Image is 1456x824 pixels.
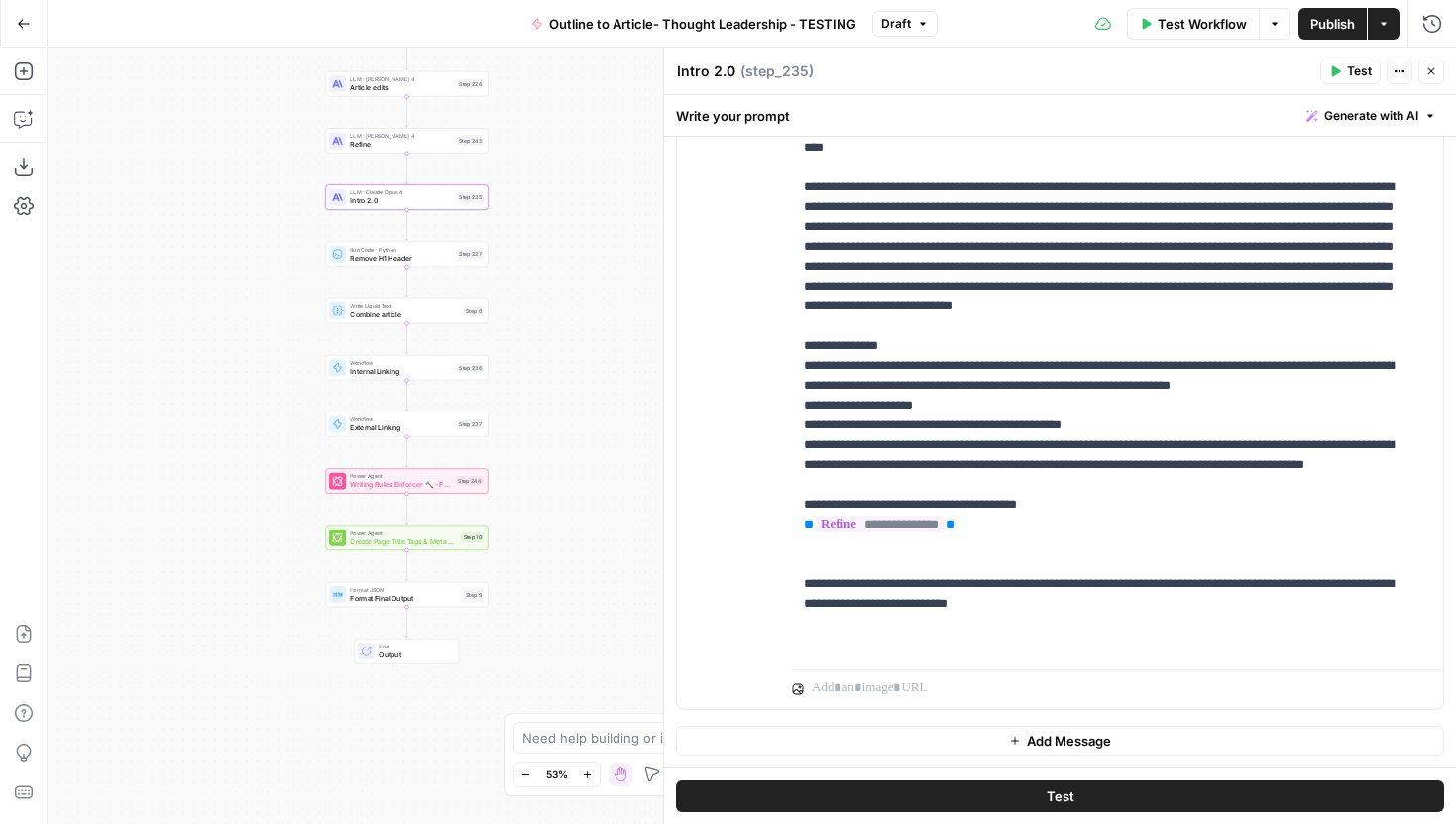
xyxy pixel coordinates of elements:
[1158,14,1247,34] span: Test Workflow
[457,250,483,260] div: Step 227
[881,15,911,33] span: Draft
[350,536,457,547] span: Create Page Title Tags & Meta Descriptions
[350,422,453,433] span: External Linking
[546,766,568,782] span: 53%
[325,242,488,267] div: Run Code · PythonRemove H1 HeaderStep 227
[350,529,457,536] span: Power Agent
[1027,731,1111,751] span: Add Message
[519,8,868,40] button: Outline to Article- Thought Leadership - TESTING
[405,40,408,70] g: Edge from step_225 to step_226
[464,306,484,316] div: Step 8
[1324,107,1418,125] span: Generate with AI
[350,253,453,264] span: Remove H1 Header
[350,82,453,93] span: Article edits
[457,419,483,429] div: Step 237
[325,526,488,550] div: Power AgentCreate Page Title Tags & Meta DescriptionsStep 10
[325,184,488,209] div: LLM · Claude Opus 4Intro 2.0Step 235
[405,607,408,638] g: Edge from step_9 to end
[379,649,450,660] span: Output
[405,267,408,297] g: Edge from step_227 to step_8
[676,780,1444,812] button: Test
[350,593,459,604] span: Format Final Output
[350,132,452,140] span: LLM · [PERSON_NAME] 4
[677,70,776,709] div: user
[456,476,484,486] div: Step 244
[1047,786,1074,806] span: Test
[350,245,453,253] span: Run Code · Python
[1310,14,1355,34] span: Publish
[405,154,408,184] g: Edge from step_243 to step_235
[405,437,408,468] g: Edge from step_237 to step_244
[405,494,408,525] g: Edge from step_244 to step_10
[405,210,408,241] g: Edge from step_235 to step_227
[405,550,408,581] g: Edge from step_10 to step_9
[350,359,453,367] span: Workflow
[457,79,483,89] div: Step 226
[325,468,488,493] div: Power AgentWriting Rules Enforcer 🔨 - ForkStep 244
[350,585,459,593] span: Format JSON
[464,590,484,600] div: Step 9
[462,533,484,543] div: Step 10
[1127,8,1259,40] button: Test Workflow
[549,14,856,34] span: Outline to Article- Thought Leadership - TESTING
[325,128,488,153] div: LLM · [PERSON_NAME] 4RefineStep 243
[740,61,814,81] span: ( step_235 )
[350,301,459,309] span: Write Liquid Text
[676,726,1444,756] button: Add Message
[1298,8,1367,40] button: Publish
[350,75,453,83] span: LLM · [PERSON_NAME] 4
[350,188,453,196] span: LLM · Claude Opus 4
[325,582,488,607] div: Format JSONFormat Final OutputStep 9
[1347,62,1372,80] span: Test
[350,366,453,377] span: Internal Linking
[872,11,938,37] button: Draft
[664,95,1456,136] div: Write your prompt
[350,480,452,491] span: Writing Rules Enforcer 🔨 - Fork
[350,472,452,480] span: Power Agent
[325,639,488,663] div: EndOutput
[1298,103,1444,129] button: Generate with AI
[325,355,488,380] div: WorkflowInternal LinkingStep 236
[405,380,408,411] g: Edge from step_236 to step_237
[1320,59,1381,84] button: Test
[379,643,450,650] span: End
[405,323,408,354] g: Edge from step_8 to step_236
[325,412,488,436] div: WorkflowExternal LinkingStep 237
[350,309,459,320] span: Combine article
[350,196,453,207] span: Intro 2.0
[677,61,735,81] textarea: Intro 2.0
[457,136,484,146] div: Step 243
[325,298,488,323] div: Write Liquid TextCombine articleStep 8
[350,415,453,423] span: Workflow
[457,192,483,202] div: Step 235
[457,363,483,373] div: Step 236
[405,96,408,127] g: Edge from step_226 to step_243
[350,139,452,150] span: Refine
[325,71,488,96] div: LLM · [PERSON_NAME] 4Article editsStep 226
